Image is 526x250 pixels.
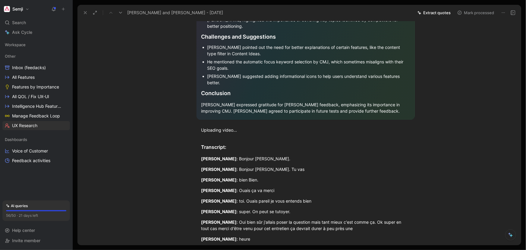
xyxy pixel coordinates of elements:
[201,143,410,151] div: Transcript:
[12,228,35,233] span: Help center
[201,155,410,162] div: : Bonjour [PERSON_NAME].
[2,156,70,165] a: Feedback activities
[2,135,70,144] div: Dashboards
[201,187,410,194] div: : Ouais ça va merci
[2,73,70,82] a: All Features
[12,148,48,154] span: Voice of Customer
[201,236,410,242] div: : heure
[207,17,410,29] div: [PERSON_NAME] highlighted the importance of covering key topics identified by competitors for bet...
[12,84,59,90] span: Features by Importance
[2,92,70,101] a: All QOL / Fix UX-UI
[2,52,70,61] div: Other
[201,177,410,183] div: : bien Bien.
[201,101,410,114] div: [PERSON_NAME] expressed gratitude for [PERSON_NAME] feedback, emphasizing its importance in impro...
[6,213,38,219] div: 56/50 · 21 days left
[201,156,237,161] mark: [PERSON_NAME]
[201,33,410,41] div: Challenges and Suggestions
[12,238,40,243] span: Invite member
[2,18,70,27] div: Search
[2,121,70,130] a: UX Research
[2,135,70,165] div: DashboardsVoice of CustomerFeedback activities
[2,102,70,111] a: Intelligence Hub Features
[201,198,237,204] mark: [PERSON_NAME]
[127,9,223,16] span: [PERSON_NAME] and [PERSON_NAME] - [DATE]
[6,203,28,209] div: AI queries
[415,8,453,17] button: Extract quotes
[201,219,410,232] div: : Oui bien sûr j'allais poser la question mais tant mieux c'est comme ça. Ok super en tout cas me...
[2,236,70,245] div: Invite member
[201,208,410,215] div: : super. On peut se tutoyer.
[12,19,26,26] span: Search
[12,123,37,129] span: UX Research
[201,177,237,182] mark: [PERSON_NAME]
[2,111,70,120] a: Manage Feedback Loop
[2,52,70,130] div: OtherInbox (feedacks)All FeaturesFeatures by ImportanceAll QOL / Fix UX-UIIntelligence Hub Featur...
[2,40,70,49] div: Workspace
[201,167,237,172] mark: [PERSON_NAME]
[5,136,27,143] span: Dashboards
[207,44,410,57] div: [PERSON_NAME] pointed out the need for better explanations of certain features, like the content ...
[5,53,16,59] span: Other
[201,236,237,242] mark: [PERSON_NAME]
[201,198,410,204] div: : toi. Ouais pareil je vous entends bien
[201,89,410,97] div: Conclusion
[2,28,70,37] a: Ask Cycle
[201,127,410,133] div: Uploading video...
[2,146,70,155] a: Voice of Customer
[207,73,410,86] div: [PERSON_NAME] suggested adding informational icons to help users understand various features better.
[2,226,70,235] div: Help center
[201,209,237,214] mark: [PERSON_NAME]
[12,29,32,36] span: Ask Cycle
[12,158,50,164] span: Feedback activities
[201,166,410,172] div: : Bonjour [PERSON_NAME]. Tu vas
[207,59,410,71] div: He mentioned the automatic focus keyword selection by CMJ, which sometimes misaligns with their S...
[12,94,49,100] span: All QOL / Fix UX-UI
[2,5,31,13] button: SemjiSemji
[12,74,35,80] span: All Features
[12,65,46,71] span: Inbox (feedacks)
[2,63,70,72] a: Inbox (feedacks)
[201,188,237,193] mark: [PERSON_NAME]
[455,8,497,17] button: Mark processed
[12,103,61,109] span: Intelligence Hub Features
[12,6,23,12] h1: Semji
[2,82,70,91] a: Features by Importance
[4,6,10,12] img: Semji
[12,113,60,119] span: Manage Feedback Loop
[201,220,237,225] mark: [PERSON_NAME]
[5,42,26,48] span: Workspace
